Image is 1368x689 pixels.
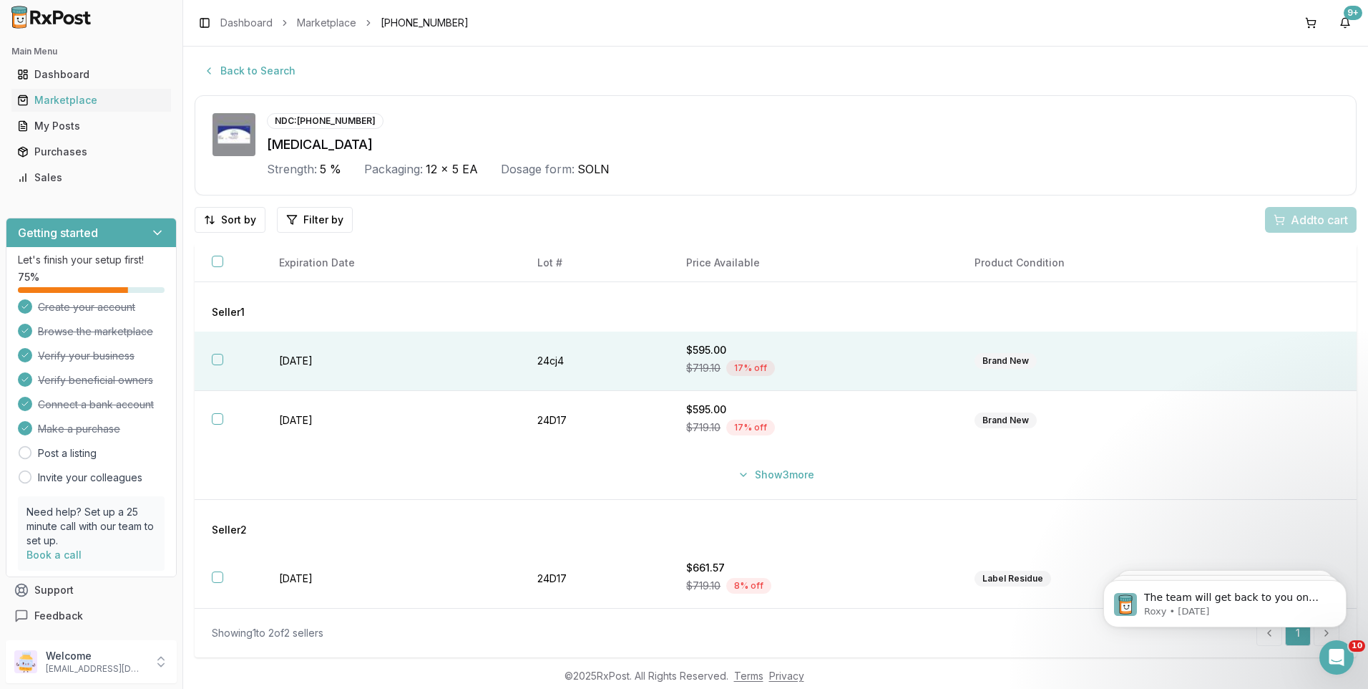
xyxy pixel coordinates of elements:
a: Book a call [26,549,82,561]
div: Packaging: [364,160,423,178]
div: Dosage form: [501,160,575,178]
div: $661.57 [686,561,940,575]
nav: breadcrumb [220,16,469,30]
div: My Posts [17,119,165,133]
img: RxPost Logo [6,6,97,29]
a: Terms [734,670,763,682]
div: Label Residue [974,571,1051,587]
div: Strength: [267,160,317,178]
div: 17 % off [726,360,775,376]
th: Lot # [520,244,670,282]
span: SOLN [577,160,610,178]
span: Filter by [303,213,343,227]
a: My Posts [11,113,171,139]
th: Product Condition [957,244,1249,282]
button: 9+ [1334,11,1357,34]
td: 24D17 [520,391,670,450]
div: NDC: [PHONE_NUMBER] [267,113,383,129]
a: Invite your colleagues [38,471,142,485]
span: Browse the marketplace [38,324,153,339]
td: [DATE] [262,549,520,609]
td: 24D17 [520,549,670,609]
span: $719.10 [686,361,720,375]
button: Marketplace [6,89,177,112]
img: Xiidra 5 % SOLN [212,113,255,156]
div: Marketplace [17,93,165,107]
img: User avatar [14,650,37,673]
button: Dashboard [6,63,177,86]
p: Welcome [46,649,145,663]
div: Brand New [974,353,1037,369]
button: My Posts [6,115,177,138]
a: Sales [11,165,171,191]
span: Make a purchase [38,422,120,436]
button: Feedback [6,603,177,629]
button: Support [6,577,177,603]
a: Privacy [769,670,804,682]
td: 24cj4 [520,332,670,391]
iframe: Intercom notifications message [1082,550,1368,650]
a: Marketplace [297,16,356,30]
td: [DATE] [262,332,520,391]
span: 5 % [320,160,341,178]
div: Sales [17,170,165,185]
a: Dashboard [11,62,171,87]
span: Seller 2 [212,523,247,537]
p: Need help? Set up a 25 minute call with our team to set up. [26,505,156,548]
th: Expiration Date [262,244,520,282]
span: $719.10 [686,420,720,435]
button: Sales [6,166,177,189]
a: Post a listing [38,446,97,461]
span: 12 x 5 EA [426,160,478,178]
div: 8 % off [726,578,771,594]
div: $595.00 [686,343,940,357]
button: Purchases [6,140,177,163]
td: [DATE] [262,391,520,450]
span: Create your account [38,300,135,314]
p: Let's finish your setup first! [18,253,165,267]
span: Verify your business [38,349,135,363]
div: Brand New [974,413,1037,428]
div: Showing 1 to 2 of 2 sellers [212,626,323,640]
div: 17 % off [726,420,775,435]
span: Sort by [221,213,256,227]
button: Show3more [729,462,823,488]
h2: Main Menu [11,46,171,57]
span: [PHONE_NUMBER] [381,16,469,30]
th: Price Available [669,244,957,282]
div: $595.00 [686,403,940,417]
a: Dashboard [220,16,273,30]
span: Verify beneficial owners [38,373,153,387]
iframe: Intercom live chat [1319,640,1354,675]
span: $719.10 [686,579,720,593]
button: Sort by [195,207,265,233]
div: Purchases [17,145,165,159]
a: Purchases [11,139,171,165]
div: [MEDICAL_DATA] [267,135,1339,155]
div: 9+ [1344,6,1362,20]
button: Filter by [277,207,353,233]
span: Feedback [34,609,83,623]
span: Seller 1 [212,305,245,319]
span: 10 [1349,640,1365,652]
h3: Getting started [18,224,98,241]
a: Marketplace [11,87,171,113]
span: 75 % [18,270,39,284]
p: [EMAIL_ADDRESS][DOMAIN_NAME] [46,663,145,675]
span: Connect a bank account [38,397,154,412]
div: Dashboard [17,67,165,82]
button: Back to Search [195,58,304,84]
